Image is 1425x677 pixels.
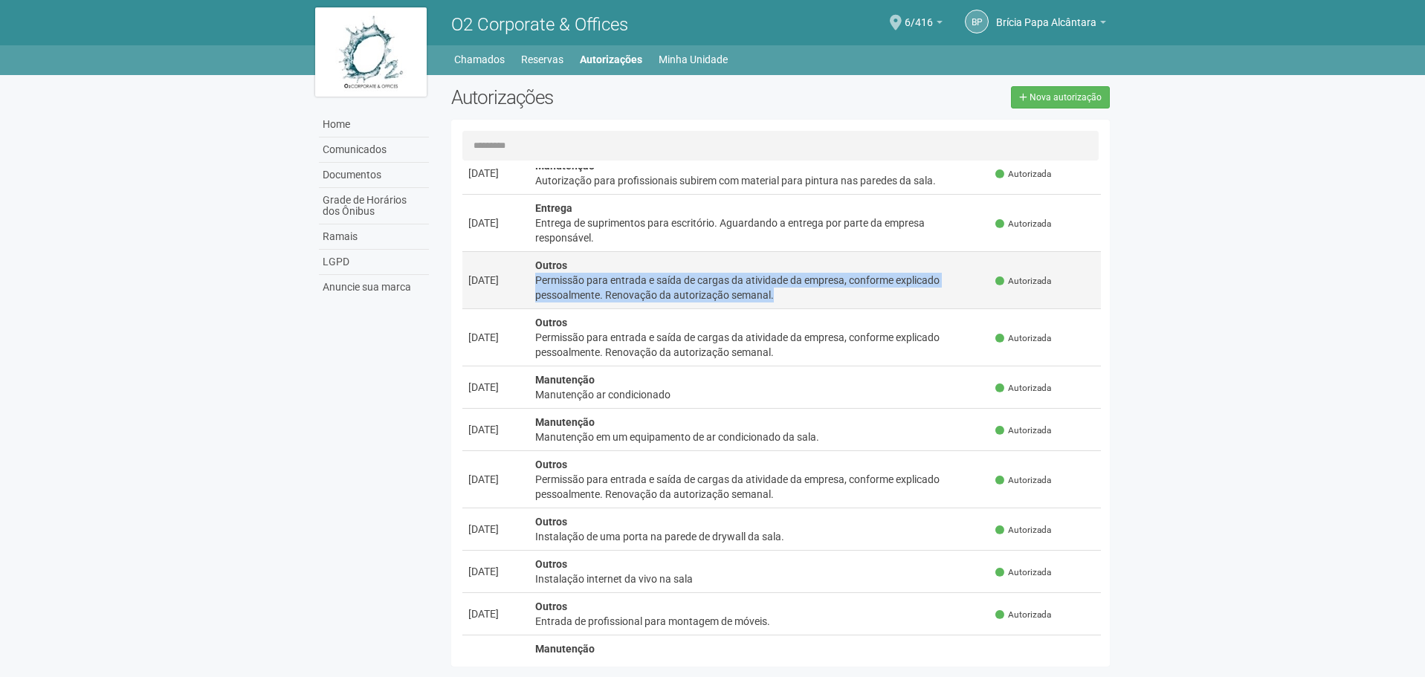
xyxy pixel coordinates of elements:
[535,416,595,428] strong: Manutenção
[535,374,595,386] strong: Manutenção
[996,19,1106,30] a: Brícia Papa Alcântara
[535,600,567,612] strong: Outros
[535,160,595,172] strong: Manutenção
[965,10,989,33] a: BP
[319,137,429,163] a: Comunicados
[535,516,567,528] strong: Outros
[468,380,523,395] div: [DATE]
[315,7,427,97] img: logo.jpg
[535,317,567,328] strong: Outros
[905,19,943,30] a: 6/416
[1011,86,1110,108] a: Nova autorização
[535,330,984,360] div: Permissão para entrada e saída de cargas da atividade da empresa, conforme explicado pessoalmente...
[535,558,567,570] strong: Outros
[319,163,429,188] a: Documentos
[468,216,523,230] div: [DATE]
[995,424,1051,437] span: Autorizada
[535,643,595,655] strong: Manutenção
[995,609,1051,621] span: Autorizada
[535,216,984,245] div: Entrega de suprimentos para escritório. Aguardando a entrega por parte da empresa responsável.
[535,571,984,586] div: Instalação internet da vivo na sala
[995,218,1051,230] span: Autorizada
[535,459,567,470] strong: Outros
[995,168,1051,181] span: Autorizada
[995,332,1051,345] span: Autorizada
[468,606,523,621] div: [DATE]
[535,614,984,629] div: Entrada de profissional para montagem de móveis.
[996,2,1096,28] span: Brícia Papa Alcântara
[468,472,523,487] div: [DATE]
[451,86,769,108] h2: Autorizações
[535,273,984,302] div: Permissão para entrada e saída de cargas da atividade da empresa, conforme explicado pessoalmente...
[535,259,567,271] strong: Outros
[535,430,984,444] div: Manutenção em um equipamento de ar condicionado da sala.
[454,49,505,70] a: Chamados
[468,166,523,181] div: [DATE]
[995,474,1051,487] span: Autorizada
[995,524,1051,537] span: Autorizada
[468,273,523,288] div: [DATE]
[580,49,642,70] a: Autorizações
[468,564,523,579] div: [DATE]
[995,382,1051,395] span: Autorizada
[319,275,429,299] a: Anuncie sua marca
[451,14,628,35] span: O2 Corporate & Offices
[535,387,984,402] div: Manutenção ar condicionado
[521,49,563,70] a: Reservas
[1030,92,1102,103] span: Nova autorização
[319,224,429,250] a: Ramais
[319,250,429,275] a: LGPD
[905,2,933,28] span: 6/416
[659,49,728,70] a: Minha Unidade
[995,566,1051,579] span: Autorizada
[995,275,1051,288] span: Autorizada
[535,529,984,544] div: Instalação de uma porta na parede de drywall da sala.
[468,522,523,537] div: [DATE]
[468,422,523,437] div: [DATE]
[535,173,984,188] div: Autorização para profissionais subirem com material para pintura nas paredes da sala.
[468,330,523,345] div: [DATE]
[535,472,984,502] div: Permissão para entrada e saída de cargas da atividade da empresa, conforme explicado pessoalmente...
[319,188,429,224] a: Grade de Horários dos Ônibus
[535,202,572,214] strong: Entrega
[319,112,429,137] a: Home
